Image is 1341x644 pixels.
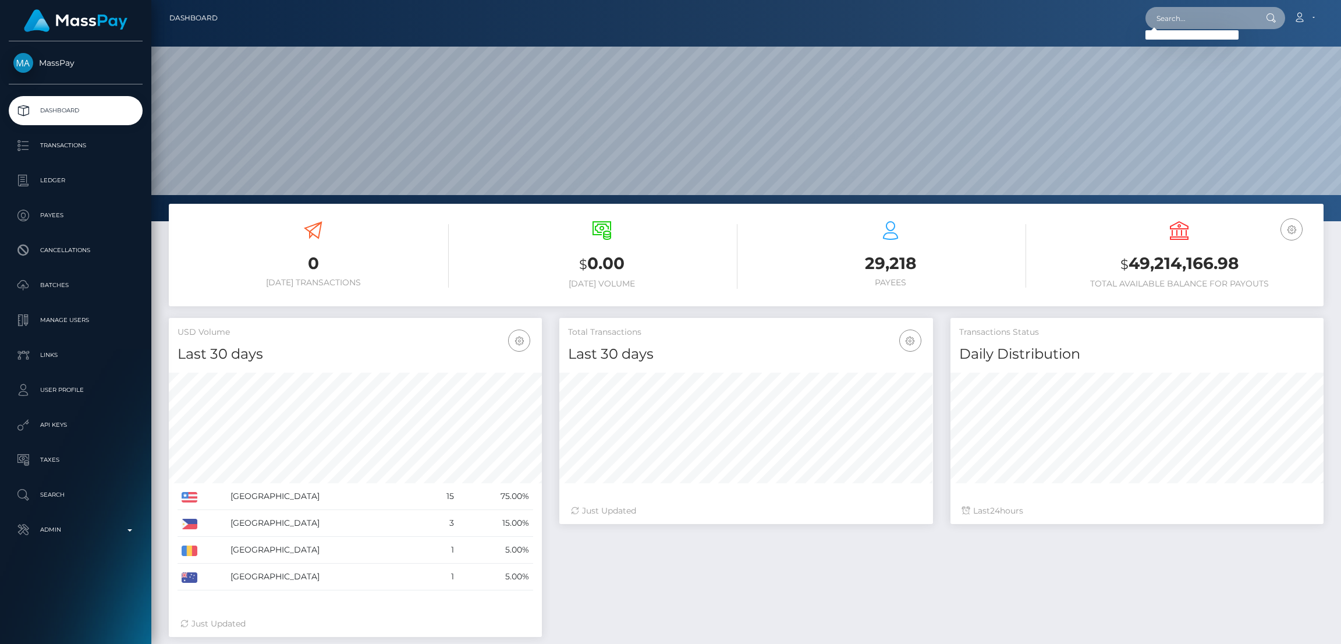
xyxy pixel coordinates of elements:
p: Admin [13,521,138,539]
div: Just Updated [571,505,921,517]
h5: Total Transactions [568,327,924,338]
p: Dashboard [13,102,138,119]
p: Batches [13,277,138,294]
h3: 0 [178,252,449,275]
a: Dashboard [9,96,143,125]
span: MassPay [9,58,143,68]
a: API Keys [9,411,143,440]
a: Manage Users [9,306,143,335]
td: 5.00% [458,564,533,590]
p: Ledger [13,172,138,189]
td: 75.00% [458,483,533,510]
td: 5.00% [458,537,533,564]
p: Manage Users [13,312,138,329]
img: PH.png [182,519,197,529]
h3: 29,218 [755,252,1026,275]
td: 15.00% [458,510,533,537]
a: Cancellations [9,236,143,265]
a: Batches [9,271,143,300]
a: User Profile [9,376,143,405]
a: Dashboard [169,6,218,30]
img: MassPay [13,53,33,73]
td: [GEOGRAPHIC_DATA] [226,483,426,510]
small: $ [1120,256,1129,273]
td: 1 [426,564,458,590]
h6: [DATE] Transactions [178,278,449,288]
td: 1 [426,537,458,564]
a: Payees [9,201,143,230]
img: US.png [182,492,197,503]
div: Just Updated [180,618,530,630]
a: Admin [9,515,143,544]
h6: Payees [755,278,1026,288]
div: Last hours [962,505,1312,517]
img: AU.png [182,572,197,583]
a: Links [9,341,143,370]
img: RO.png [182,546,197,556]
a: Search [9,480,143,509]
span: 24 [990,505,1000,516]
p: User Profile [13,381,138,399]
td: [GEOGRAPHIC_DATA] [226,564,426,590]
h4: Daily Distribution [959,344,1315,365]
h5: Transactions Status [959,327,1315,338]
h3: 49,214,166.98 [1044,252,1315,276]
td: 15 [426,483,458,510]
p: Transactions [13,137,138,154]
td: 3 [426,510,458,537]
p: Cancellations [13,242,138,259]
img: MassPay Logo [24,9,127,32]
h6: Total Available Balance for Payouts [1044,279,1315,289]
a: Ledger [9,166,143,195]
small: $ [579,256,587,273]
p: Links [13,346,138,364]
p: API Keys [13,416,138,434]
td: [GEOGRAPHIC_DATA] [226,537,426,564]
a: Transactions [9,131,143,160]
p: Payees [13,207,138,224]
p: Search [13,486,138,504]
h5: USD Volume [178,327,533,338]
p: Taxes [13,451,138,469]
h6: [DATE] Volume [466,279,737,289]
h4: Last 30 days [568,344,924,365]
input: Search... [1145,7,1255,29]
h4: Last 30 days [178,344,533,365]
h3: 0.00 [466,252,737,276]
a: Taxes [9,445,143,475]
td: [GEOGRAPHIC_DATA] [226,510,426,537]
